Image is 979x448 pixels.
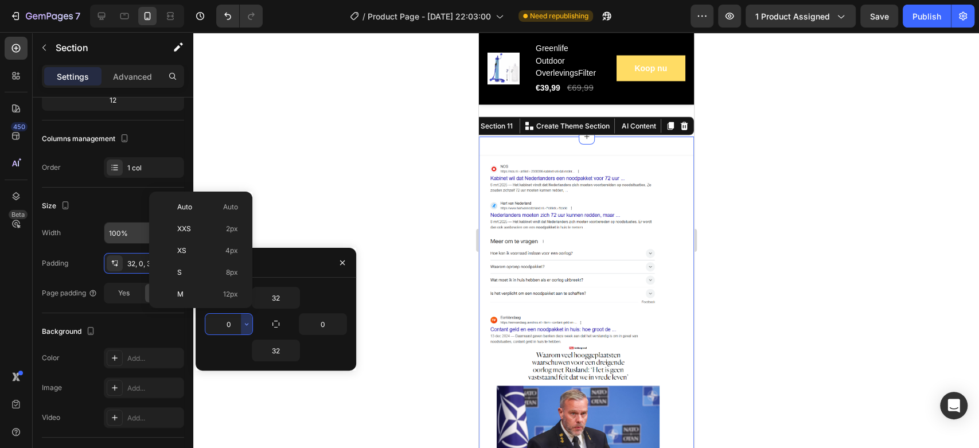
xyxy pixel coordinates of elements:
button: Save [860,5,898,28]
input: Auto [299,314,346,334]
span: Yes [118,288,130,298]
div: 12 [44,92,182,108]
div: Page padding [42,288,97,298]
div: 1 col [127,163,181,173]
span: Product Page - [DATE] 22:03:00 [368,10,491,22]
div: Video [42,412,60,423]
span: 4px [225,246,238,256]
span: XS [177,246,186,256]
span: 2px [226,224,238,234]
span: M [177,289,184,299]
span: 1 product assigned [755,10,830,22]
div: Color [42,353,60,363]
span: S [177,267,182,278]
div: Order [42,162,61,173]
p: Create Theme Section [57,88,131,99]
input: Auto [205,314,252,334]
span: XXS [177,224,191,234]
iframe: Design area [479,32,694,448]
div: Padding [42,258,68,268]
p: Advanced [113,71,152,83]
p: Section [56,41,150,54]
div: Columns management [42,131,131,147]
span: Save [870,11,889,21]
input: Auto [104,223,184,243]
input: Auto [252,287,299,308]
span: 12px [223,289,238,299]
button: 7 [5,5,85,28]
div: Width [42,228,61,238]
button: Publish [903,5,951,28]
div: Open Intercom Messenger [940,392,968,419]
div: 32, 0, 32, 0 [127,259,161,269]
div: Add... [127,413,181,423]
div: Background [42,324,97,340]
div: Size [42,198,72,214]
div: Beta [9,210,28,219]
div: Undo/Redo [216,5,263,28]
p: Settings [57,71,89,83]
p: 7 [75,9,80,23]
button: AI Content [138,87,180,100]
div: Add... [127,383,181,394]
span: Auto [223,202,238,212]
div: Add... [127,353,181,364]
span: 8px [226,267,238,278]
span: Auto [177,202,192,212]
div: Image [42,383,62,393]
button: 1 product assigned [746,5,856,28]
div: Publish [912,10,941,22]
div: 450 [11,122,28,131]
input: Auto [252,340,299,361]
span: Need republishing [530,11,588,21]
span: / [362,10,365,22]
